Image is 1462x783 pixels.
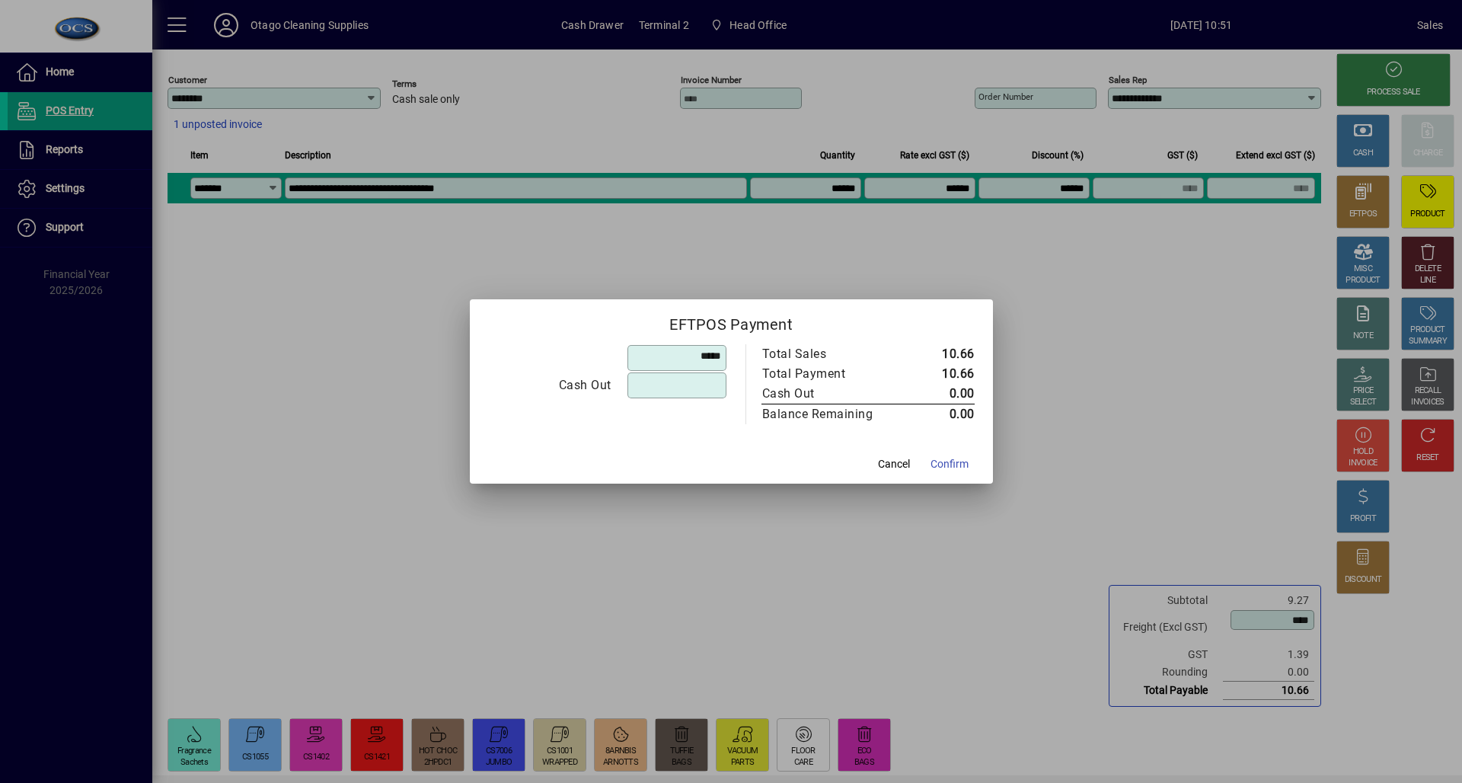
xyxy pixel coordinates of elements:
td: 10.66 [905,364,975,384]
td: Total Payment [761,364,905,384]
td: 10.66 [905,344,975,364]
div: Balance Remaining [762,405,890,423]
span: Confirm [931,456,969,472]
td: Total Sales [761,344,905,364]
div: Cash Out [489,376,611,395]
td: 0.00 [905,404,975,425]
span: Cancel [878,456,910,472]
button: Confirm [924,450,975,478]
button: Cancel [870,450,918,478]
td: 0.00 [905,384,975,404]
h2: EFTPOS Payment [470,299,993,344]
div: Cash Out [762,385,890,403]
